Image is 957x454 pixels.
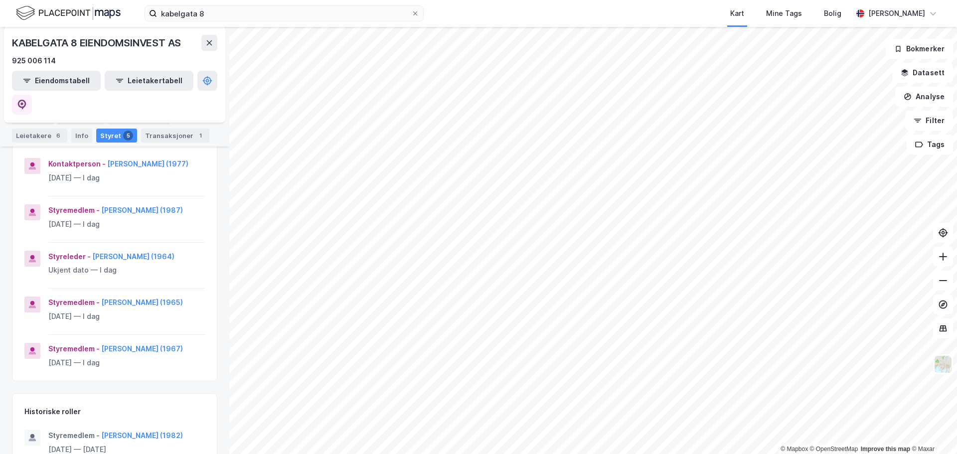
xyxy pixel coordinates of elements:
div: KABELGATA 8 EIENDOMSINVEST AS [12,35,183,51]
div: Kart [730,7,744,19]
div: 925 006 114 [12,55,56,67]
iframe: Chat Widget [907,406,957,454]
div: Bolig [824,7,841,19]
div: Mine Tags [766,7,802,19]
button: Tags [907,135,953,154]
div: [DATE] — I dag [48,357,205,369]
button: Datasett [892,63,953,83]
div: Info [71,129,92,143]
button: Analyse [895,87,953,107]
div: [PERSON_NAME] [868,7,925,19]
div: [DATE] — I dag [48,172,205,184]
a: Mapbox [781,446,808,453]
div: Leietakere [12,129,67,143]
img: logo.f888ab2527a4732fd821a326f86c7f29.svg [16,4,121,22]
button: Eiendomstabell [12,71,101,91]
div: 5 [123,131,133,141]
a: Improve this map [861,446,910,453]
div: Ukjent dato — I dag [48,264,205,276]
button: Filter [905,111,953,131]
div: [DATE] — I dag [48,218,205,230]
button: Bokmerker [886,39,953,59]
div: Kontrollprogram for chat [907,406,957,454]
a: OpenStreetMap [810,446,858,453]
input: Søk på adresse, matrikkel, gårdeiere, leietakere eller personer [157,6,411,21]
div: 6 [53,131,63,141]
button: Leietakertabell [105,71,193,91]
div: Transaksjoner [141,129,209,143]
div: [DATE] — I dag [48,310,205,322]
img: Z [934,355,953,374]
div: Historiske roller [24,406,81,418]
div: Styret [96,129,137,143]
div: 1 [195,131,205,141]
